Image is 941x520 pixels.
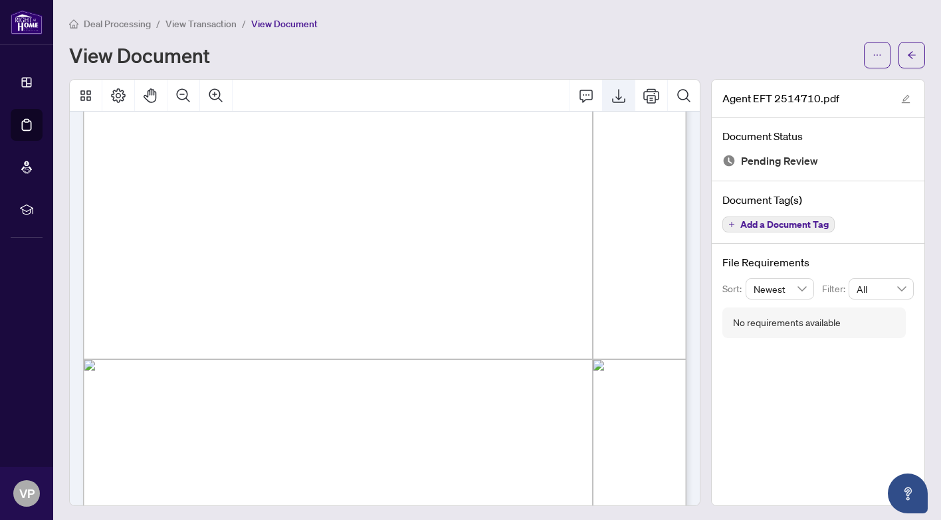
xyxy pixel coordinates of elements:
[722,90,839,106] span: Agent EFT 2514710.pdf
[165,18,237,30] span: View Transaction
[754,279,807,299] span: Newest
[728,221,735,228] span: plus
[722,282,746,296] p: Sort:
[722,154,736,167] img: Document Status
[733,315,841,330] div: No requirements available
[888,474,928,513] button: Open asap
[722,254,914,270] h4: File Requirements
[11,10,43,35] img: logo
[156,16,160,31] li: /
[242,16,246,31] li: /
[722,217,835,232] button: Add a Document Tag
[873,50,882,60] span: ellipsis
[251,18,318,30] span: View Document
[740,220,829,229] span: Add a Document Tag
[84,18,151,30] span: Deal Processing
[822,282,849,296] p: Filter:
[722,192,914,208] h4: Document Tag(s)
[69,44,210,66] h1: View Document
[741,152,818,170] span: Pending Review
[722,128,914,144] h4: Document Status
[19,484,35,503] span: VP
[901,94,910,104] span: edit
[69,19,78,29] span: home
[907,50,916,60] span: arrow-left
[857,279,906,299] span: All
